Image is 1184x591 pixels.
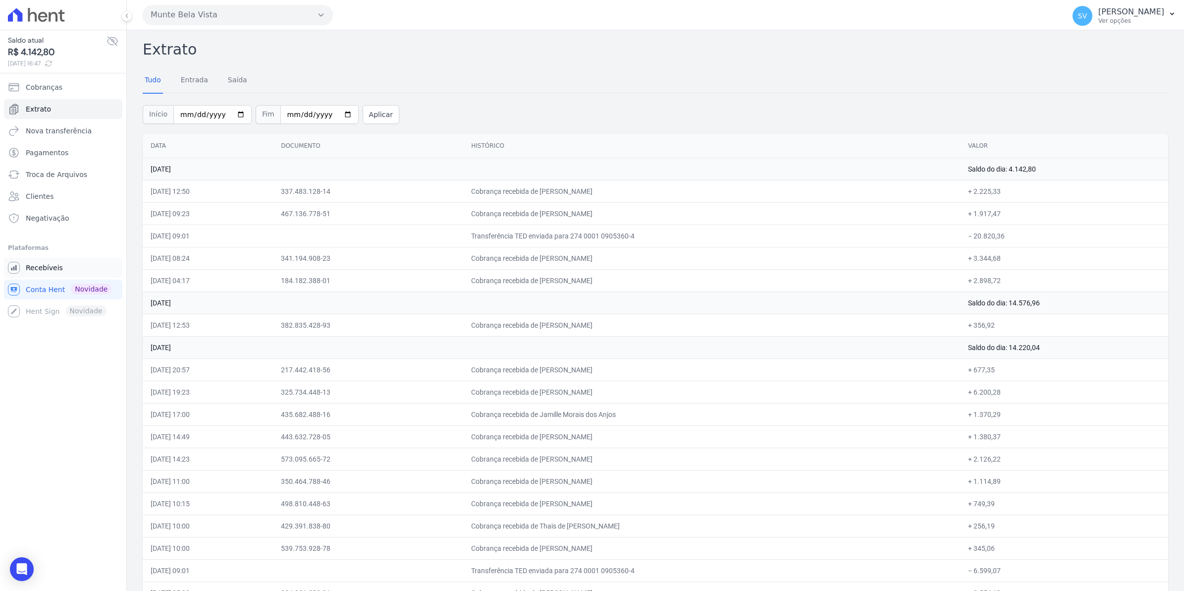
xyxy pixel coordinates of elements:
[463,358,960,381] td: Cobrança recebida de [PERSON_NAME]
[960,470,1168,492] td: + 1.114,89
[463,559,960,582] td: Transferência TED enviada para 274 0001 0905360-4
[463,425,960,448] td: Cobrança recebida de [PERSON_NAME]
[4,121,122,141] a: Nova transferência
[8,77,118,321] nav: Sidebar
[143,68,163,94] a: Tudo
[463,180,960,202] td: Cobrança recebida de [PERSON_NAME]
[273,358,463,381] td: 217.442.418-56
[143,202,273,225] td: [DATE] 09:23
[463,381,960,403] td: Cobrança recebida de [PERSON_NAME]
[26,148,68,158] span: Pagamentos
[10,557,34,581] div: Open Intercom Messenger
[143,448,273,470] td: [DATE] 14:23
[8,46,107,59] span: R$ 4.142,80
[179,68,210,94] a: Entrada
[26,104,51,114] span: Extrato
[143,358,273,381] td: [DATE] 20:57
[960,403,1168,425] td: + 1.370,29
[26,213,69,223] span: Negativação
[8,35,107,46] span: Saldo atual
[4,258,122,278] a: Recebíveis
[143,158,960,180] td: [DATE]
[463,247,960,269] td: Cobrança recebida de [PERSON_NAME]
[960,537,1168,559] td: + 345,06
[256,105,280,124] span: Fim
[463,134,960,158] th: Histórico
[1098,7,1164,17] p: [PERSON_NAME]
[273,515,463,537] td: 429.391.838-80
[8,242,118,254] div: Plataformas
[4,186,122,206] a: Clientes
[26,170,87,179] span: Troca de Arquivos
[143,38,1168,60] h2: Extrato
[273,134,463,158] th: Documento
[960,559,1168,582] td: − 6.599,07
[273,314,463,336] td: 382.835.428-93
[143,470,273,492] td: [DATE] 11:00
[143,515,273,537] td: [DATE] 10:00
[960,247,1168,269] td: + 3.344,68
[143,425,273,448] td: [DATE] 14:49
[273,403,463,425] td: 435.682.488-16
[1065,2,1184,30] button: SV [PERSON_NAME] Ver opções
[143,5,333,25] button: Munte Bela Vista
[226,68,249,94] a: Saída
[71,284,111,295] span: Novidade
[363,105,399,124] button: Aplicar
[4,143,122,163] a: Pagamentos
[463,448,960,470] td: Cobrança recebida de [PERSON_NAME]
[273,425,463,448] td: 443.632.728-05
[960,134,1168,158] th: Valor
[143,537,273,559] td: [DATE] 10:00
[960,381,1168,403] td: + 6.200,28
[143,559,273,582] td: [DATE] 09:01
[463,515,960,537] td: Cobrança recebida de Thais de [PERSON_NAME]
[960,425,1168,448] td: + 1.380,37
[273,470,463,492] td: 350.464.788-46
[463,202,960,225] td: Cobrança recebida de [PERSON_NAME]
[8,59,107,68] span: [DATE] 16:47
[960,180,1168,202] td: + 2.225,33
[960,225,1168,247] td: − 20.820,36
[143,134,273,158] th: Data
[463,403,960,425] td: Cobrança recebida de Jamille Morais dos Anjos
[1098,17,1164,25] p: Ver opções
[273,247,463,269] td: 341.194.908-23
[960,336,1168,358] td: Saldo do dia: 14.220,04
[960,202,1168,225] td: + 1.917,47
[143,314,273,336] td: [DATE] 12:53
[960,358,1168,381] td: + 677,35
[143,180,273,202] td: [DATE] 12:50
[143,336,960,358] td: [DATE]
[463,537,960,559] td: Cobrança recebida de [PERSON_NAME]
[463,269,960,292] td: Cobrança recebida de [PERSON_NAME]
[463,314,960,336] td: Cobrança recebida de [PERSON_NAME]
[26,191,54,201] span: Clientes
[143,292,960,314] td: [DATE]
[143,492,273,515] td: [DATE] 10:15
[273,202,463,225] td: 467.136.778-51
[26,126,92,136] span: Nova transferência
[143,247,273,269] td: [DATE] 08:24
[273,537,463,559] td: 539.753.928-78
[960,314,1168,336] td: + 356,92
[960,292,1168,314] td: Saldo do dia: 14.576,96
[143,105,173,124] span: Início
[1078,12,1087,19] span: SV
[463,492,960,515] td: Cobrança recebida de [PERSON_NAME]
[463,470,960,492] td: Cobrança recebida de [PERSON_NAME]
[26,263,63,273] span: Recebíveis
[143,269,273,292] td: [DATE] 04:17
[4,77,122,97] a: Cobranças
[26,285,65,295] span: Conta Hent
[273,492,463,515] td: 498.810.448-63
[273,448,463,470] td: 573.095.665-72
[960,448,1168,470] td: + 2.126,22
[143,381,273,403] td: [DATE] 19:23
[463,225,960,247] td: Transferência TED enviada para 274 0001 0905360-4
[143,225,273,247] td: [DATE] 09:01
[273,381,463,403] td: 325.734.448-13
[960,515,1168,537] td: + 256,19
[960,158,1168,180] td: Saldo do dia: 4.142,80
[4,99,122,119] a: Extrato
